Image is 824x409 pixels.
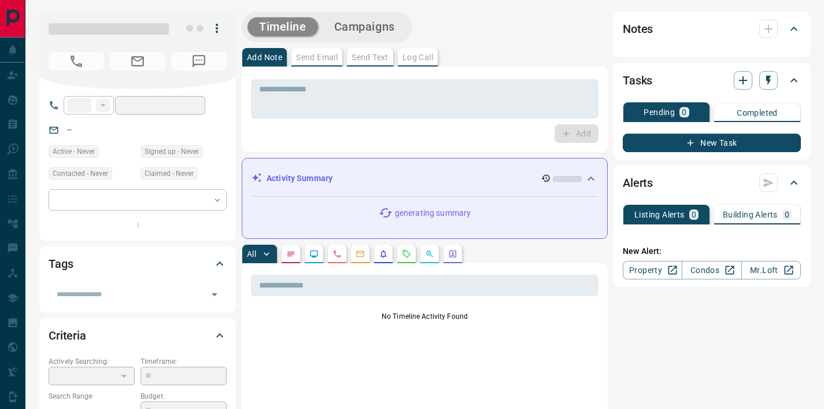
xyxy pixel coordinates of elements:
p: Search Range: [49,391,135,401]
h2: Tags [49,255,73,273]
p: 0 [682,108,686,116]
span: No Number [171,52,227,71]
span: Active - Never [53,146,95,157]
p: Activity Summary [267,172,332,185]
span: Contacted - Never [53,168,108,179]
h2: Tasks [623,71,652,90]
div: Tasks [623,67,801,94]
p: New Alert: [623,245,801,257]
span: No Email [110,52,165,71]
svg: Lead Browsing Activity [309,249,319,259]
svg: Agent Actions [448,249,457,259]
p: 0 [692,211,696,219]
p: 0 [785,211,789,219]
p: Pending [644,108,675,116]
p: Actively Searching: [49,356,135,367]
h2: Alerts [623,174,653,192]
p: Building Alerts [723,211,778,219]
svg: Listing Alerts [379,249,388,259]
h2: Notes [623,20,653,38]
h2: Criteria [49,326,86,345]
p: Completed [737,109,778,117]
p: All [247,250,256,258]
p: Budget: [141,391,227,401]
div: Tags [49,250,227,278]
span: No Number [49,52,104,71]
span: Signed up - Never [145,146,199,157]
a: Property [623,261,682,279]
button: Campaigns [323,17,407,36]
svg: Notes [286,249,295,259]
svg: Requests [402,249,411,259]
svg: Opportunities [425,249,434,259]
div: Notes [623,15,801,43]
a: Condos [682,261,741,279]
div: Criteria [49,322,227,349]
a: -- [67,125,72,134]
p: Add Note [247,53,282,61]
p: Listing Alerts [634,211,685,219]
button: Timeline [247,17,318,36]
button: Open [206,286,223,303]
svg: Calls [332,249,342,259]
div: Activity Summary [252,168,598,189]
p: Timeframe: [141,356,227,367]
button: New Task [623,134,801,152]
span: Claimed - Never [145,168,194,179]
div: Alerts [623,169,801,197]
a: Mr.Loft [741,261,801,279]
svg: Emails [356,249,365,259]
p: generating summary [395,207,471,219]
p: No Timeline Activity Found [251,311,598,322]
